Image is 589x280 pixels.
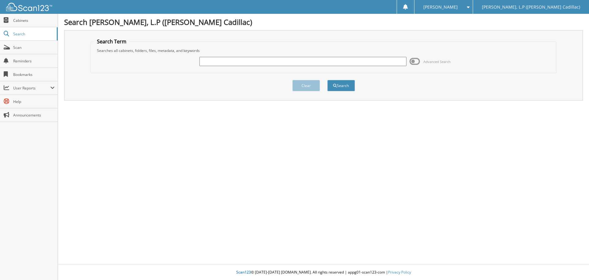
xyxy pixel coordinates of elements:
[6,3,52,11] img: scan123-logo-white.svg
[236,270,251,275] span: Scan123
[482,5,580,9] span: [PERSON_NAME], L.P ([PERSON_NAME] Cadillac)
[94,48,553,53] div: Searches all cabinets, folders, files, metadata, and keywords
[58,265,589,280] div: © [DATE]-[DATE] [DOMAIN_NAME]. All rights reserved | appg01-scan123-com |
[13,112,55,118] span: Announcements
[327,80,355,91] button: Search
[13,58,55,64] span: Reminders
[13,45,55,50] span: Scan
[13,18,55,23] span: Cabinets
[64,17,583,27] h1: Search [PERSON_NAME], L.P ([PERSON_NAME] Cadillac)
[388,270,411,275] a: Privacy Policy
[423,5,458,9] span: [PERSON_NAME]
[292,80,320,91] button: Clear
[423,59,451,64] span: Advanced Search
[13,99,55,104] span: Help
[558,250,589,280] iframe: Chat Widget
[13,31,54,37] span: Search
[13,72,55,77] span: Bookmarks
[13,85,50,91] span: User Reports
[94,38,129,45] legend: Search Term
